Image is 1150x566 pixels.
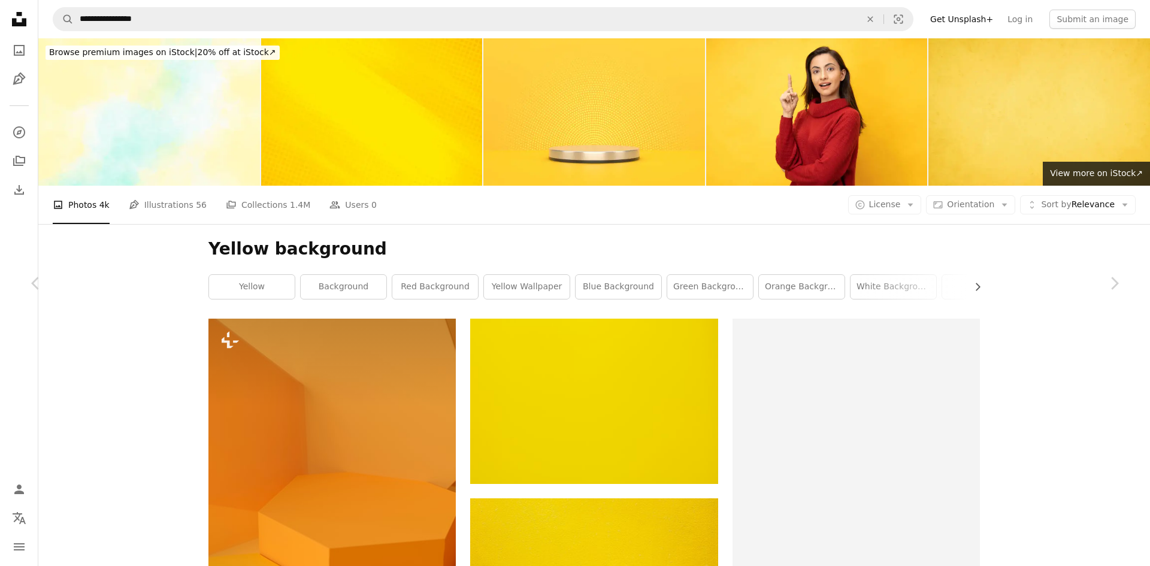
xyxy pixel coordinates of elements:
[967,275,980,299] button: scroll list to the right
[7,149,31,173] a: Collections
[196,198,207,211] span: 56
[884,8,913,31] button: Visual search
[923,10,1000,29] a: Get Unsplash+
[7,120,31,144] a: Explore
[226,186,310,224] a: Collections 1.4M
[129,186,207,224] a: Illustrations 56
[38,38,260,186] img: Abstract Watercolor Background in Pastel Colors Yellow Aqua on Watercolor Paper
[759,275,845,299] a: orange background
[857,8,883,31] button: Clear
[38,38,287,67] a: Browse premium images on iStock|20% off at iStock↗
[947,199,994,209] span: Orientation
[928,38,1150,186] img: Yellow concrete stone texture for background in summer wallpaper. Cement and sand wall of tone vi...
[49,47,197,57] span: Browse premium images on iStock |
[851,275,936,299] a: white background
[7,38,31,62] a: Photos
[53,7,913,31] form: Find visuals sitewide
[7,506,31,530] button: Language
[1050,168,1143,178] span: View more on iStock ↗
[667,275,753,299] a: green background
[7,67,31,91] a: Illustrations
[470,319,718,483] img: yellow and white color illustration
[484,275,570,299] a: yellow wallpaper
[1078,226,1150,341] a: Next
[869,199,901,209] span: License
[926,195,1015,214] button: Orientation
[329,186,377,224] a: Users 0
[1020,195,1136,214] button: Sort byRelevance
[1049,10,1136,29] button: Submit an image
[1041,199,1115,211] span: Relevance
[706,38,928,186] img: Portrait of young woman wearing knitted jumper isolated on yellow background stock photo
[371,198,377,211] span: 0
[49,47,276,57] span: 20% off at iStock ↗
[261,38,483,186] img: abstract yellow and black are light pattern with the gradient is the with floor wall metal textur...
[208,533,456,544] a: an orange and yellow background with hexagonal shapes
[942,275,1028,299] a: color
[576,275,661,299] a: blue background
[301,275,386,299] a: background
[1043,162,1150,186] a: View more on iStock↗
[209,275,295,299] a: yellow
[848,195,922,214] button: License
[7,178,31,202] a: Download History
[290,198,310,211] span: 1.4M
[1000,10,1040,29] a: Log in
[7,477,31,501] a: Log in / Sign up
[208,238,980,260] h1: Yellow background
[483,38,705,186] img: Empty Yellow Pedestal Podium Stage With Halftone
[1041,199,1071,209] span: Sort by
[470,396,718,407] a: yellow and white color illustration
[392,275,478,299] a: red background
[7,535,31,559] button: Menu
[53,8,74,31] button: Search Unsplash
